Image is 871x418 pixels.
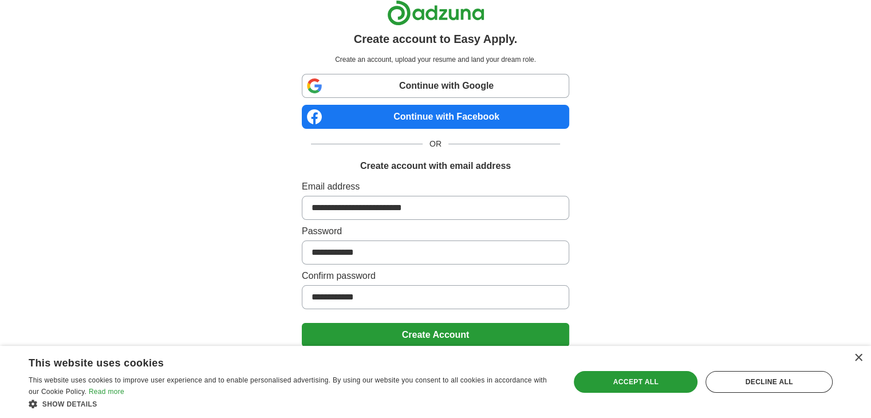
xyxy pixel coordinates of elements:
button: Create Account [302,323,569,347]
p: Create an account, upload your resume and land your dream role. [304,54,567,65]
div: This website uses cookies [29,353,525,370]
div: Show details [29,398,554,409]
span: Show details [42,400,97,408]
label: Email address [302,180,569,194]
a: Read more, opens a new window [89,388,124,396]
div: Accept all [574,371,697,393]
span: OR [423,138,448,150]
label: Password [302,224,569,238]
a: Continue with Google [302,74,569,98]
div: Close [854,354,862,362]
label: Confirm password [302,269,569,283]
a: Continue with Facebook [302,105,569,129]
h1: Create account with email address [360,159,511,173]
span: This website uses cookies to improve user experience and to enable personalised advertising. By u... [29,376,547,396]
h1: Create account to Easy Apply. [354,30,518,48]
div: Decline all [706,371,833,393]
